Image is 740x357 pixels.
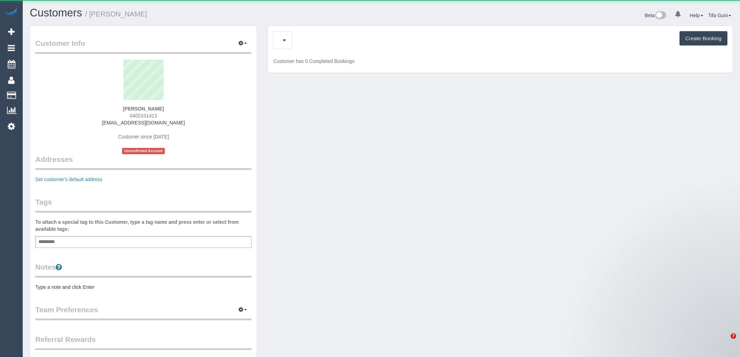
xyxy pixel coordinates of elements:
[4,7,18,17] img: Automaid Logo
[716,333,733,350] iframe: Intercom live chat
[35,284,251,291] pre: Type a note and click Enter
[85,10,147,18] small: / [PERSON_NAME]
[35,177,102,182] a: Set customer's default address
[102,120,185,126] a: [EMAIL_ADDRESS][DOMAIN_NAME]
[35,197,251,213] legend: Tags
[655,11,666,20] img: New interface
[35,334,251,350] legend: Referral Rewards
[645,13,666,18] a: Beta
[123,106,164,112] strong: [PERSON_NAME]
[118,134,169,140] span: Customer since [DATE]
[708,13,731,18] a: Tifa Guni
[690,13,703,18] a: Help
[35,38,251,54] legend: Customer Info
[35,219,251,233] label: To attach a special tag to this Customer, type a tag name and press enter or select from availabl...
[679,31,727,46] button: Create Booking
[130,113,157,119] span: 0402101413
[122,148,165,154] span: Unconfirmed Account
[273,58,727,65] p: Customer has 0 Completed Bookings
[30,7,82,19] a: Customers
[35,305,251,320] legend: Team Preferences
[731,333,736,339] span: 7
[35,262,251,278] legend: Notes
